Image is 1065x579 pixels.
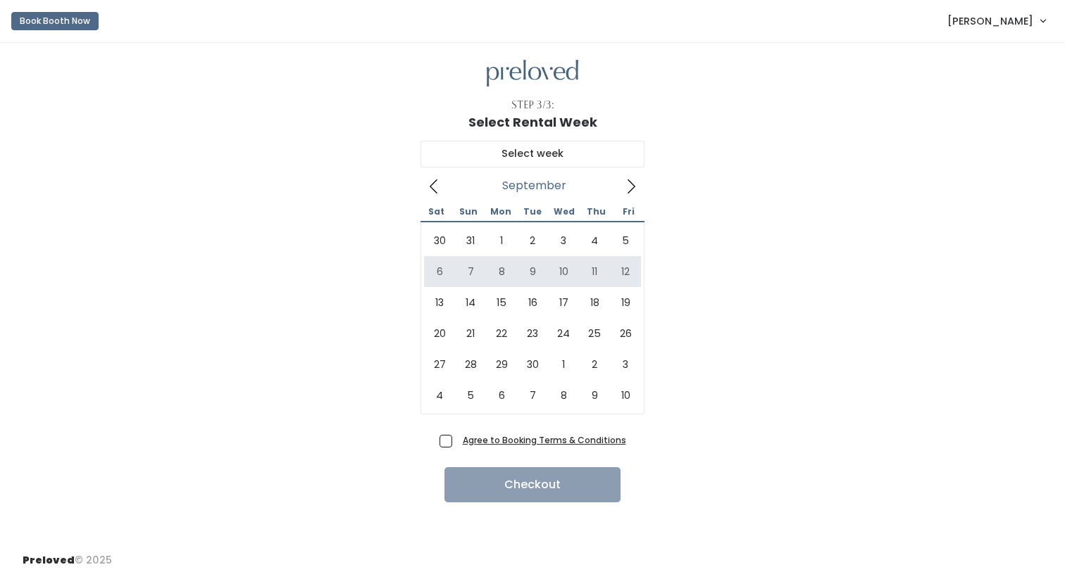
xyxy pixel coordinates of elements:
[579,256,610,287] span: September 11, 2025
[610,287,641,318] span: September 19, 2025
[947,13,1033,29] span: [PERSON_NAME]
[517,349,548,380] span: September 30, 2025
[549,208,580,216] span: Wed
[486,318,517,349] span: September 22, 2025
[548,287,579,318] span: September 17, 2025
[579,225,610,256] span: September 4, 2025
[610,318,641,349] span: September 26, 2025
[468,115,597,129] h1: Select Rental Week
[579,287,610,318] span: September 18, 2025
[424,380,455,411] span: October 4, 2025
[487,60,578,87] img: preloved logo
[11,12,99,30] button: Book Booth Now
[486,225,517,256] span: September 1, 2025
[424,287,455,318] span: September 13, 2025
[548,256,579,287] span: September 10, 2025
[11,6,99,37] a: Book Booth Now
[23,553,75,567] span: Preloved
[548,225,579,256] span: September 3, 2025
[486,380,517,411] span: October 6, 2025
[516,208,548,216] span: Tue
[548,380,579,411] span: October 8, 2025
[444,467,621,502] button: Checkout
[511,98,554,113] div: Step 3/3:
[579,318,610,349] span: September 25, 2025
[486,287,517,318] span: September 15, 2025
[610,256,641,287] span: September 12, 2025
[455,318,486,349] span: September 21, 2025
[455,287,486,318] span: September 14, 2025
[579,380,610,411] span: October 9, 2025
[452,208,484,216] span: Sun
[517,318,548,349] span: September 23, 2025
[485,208,516,216] span: Mon
[579,349,610,380] span: October 2, 2025
[455,256,486,287] span: September 7, 2025
[517,256,548,287] span: September 9, 2025
[421,141,644,167] input: Select week
[424,349,455,380] span: September 27, 2025
[502,183,566,189] span: September
[486,256,517,287] span: September 8, 2025
[486,349,517,380] span: September 29, 2025
[548,349,579,380] span: October 1, 2025
[455,225,486,256] span: August 31, 2025
[610,380,641,411] span: October 10, 2025
[933,6,1059,36] a: [PERSON_NAME]
[517,287,548,318] span: September 16, 2025
[463,434,626,446] a: Agree to Booking Terms & Conditions
[517,380,548,411] span: October 7, 2025
[548,318,579,349] span: September 24, 2025
[424,318,455,349] span: September 20, 2025
[424,256,455,287] span: September 6, 2025
[424,225,455,256] span: August 30, 2025
[23,542,112,568] div: © 2025
[455,380,486,411] span: October 5, 2025
[455,349,486,380] span: September 28, 2025
[610,225,641,256] span: September 5, 2025
[613,208,644,216] span: Fri
[517,225,548,256] span: September 2, 2025
[580,208,612,216] span: Thu
[610,349,641,380] span: October 3, 2025
[421,208,452,216] span: Sat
